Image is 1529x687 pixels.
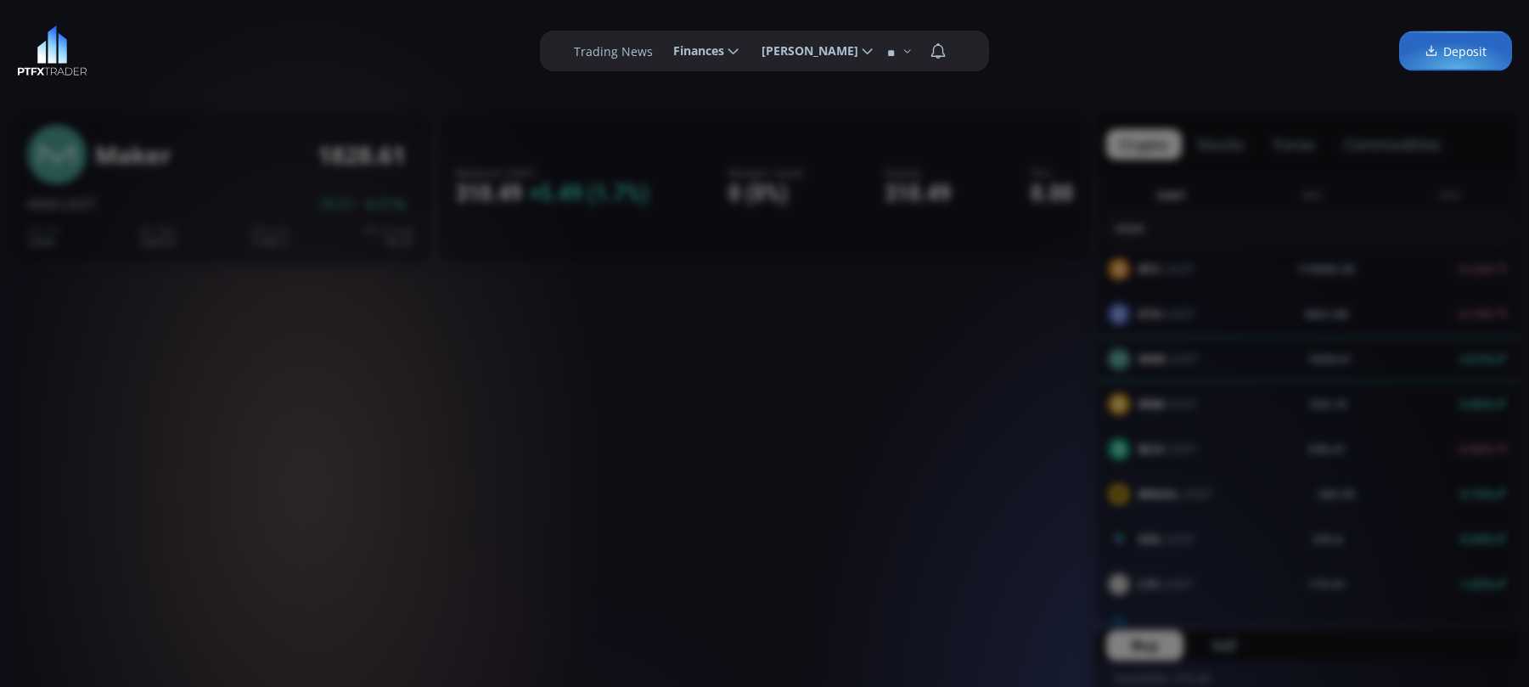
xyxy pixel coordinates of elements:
label: Trading News [574,42,653,60]
a: Deposit [1399,31,1512,71]
span: Finances [661,34,724,68]
span: [PERSON_NAME] [750,34,858,68]
span: Deposit [1425,42,1487,60]
img: LOGO [17,25,87,76]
